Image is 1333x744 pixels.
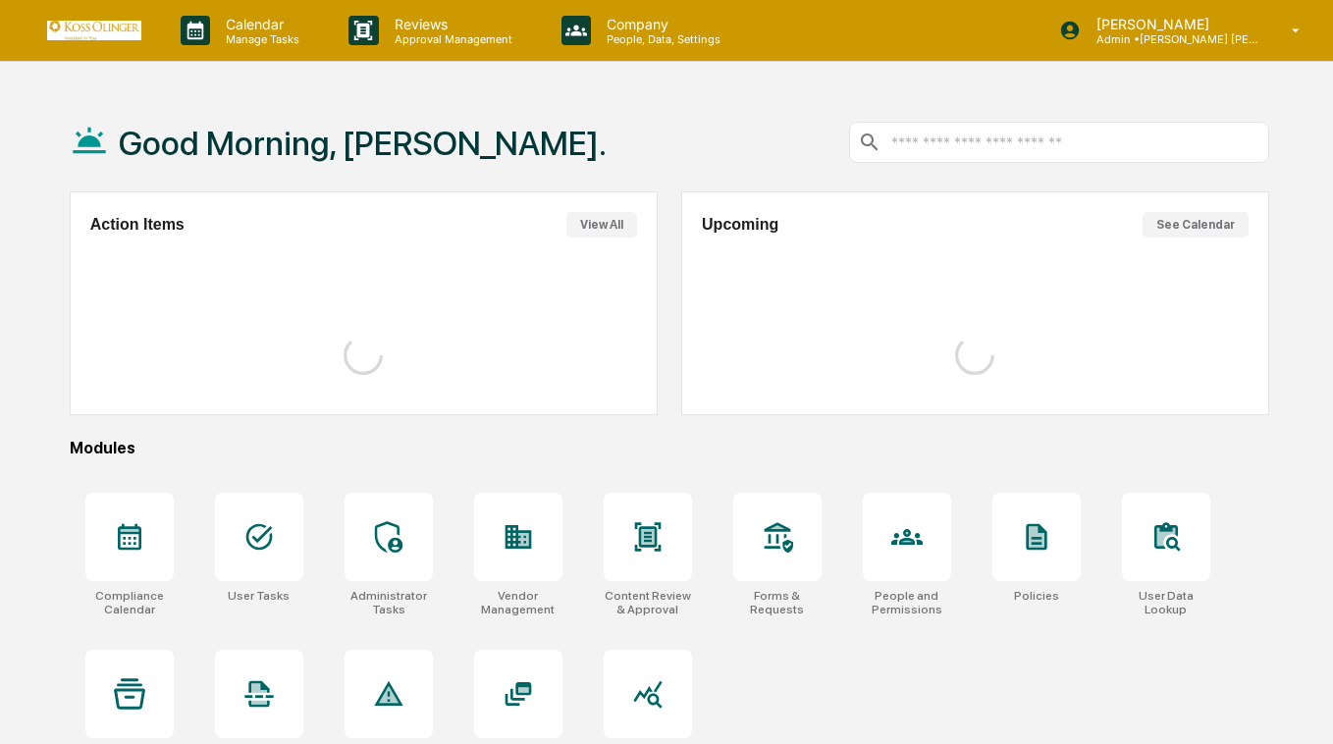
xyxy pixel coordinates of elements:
p: Manage Tasks [210,32,309,46]
p: [PERSON_NAME] [1081,16,1263,32]
h2: Upcoming [702,216,778,234]
div: Policies [1014,589,1059,603]
div: Content Review & Approval [604,589,692,616]
h1: Good Morning, [PERSON_NAME]. [119,124,607,163]
div: User Tasks [228,589,290,603]
p: People, Data, Settings [591,32,730,46]
p: Reviews [379,16,522,32]
p: Calendar [210,16,309,32]
p: Company [591,16,730,32]
div: User Data Lookup [1122,589,1210,616]
div: Forms & Requests [733,589,822,616]
img: logo [47,21,141,39]
div: Vendor Management [474,589,562,616]
div: Compliance Calendar [85,589,174,616]
div: Modules [70,439,1269,457]
div: People and Permissions [863,589,951,616]
div: Administrator Tasks [345,589,433,616]
h2: Action Items [90,216,185,234]
button: See Calendar [1143,212,1249,238]
p: Approval Management [379,32,522,46]
button: View All [566,212,637,238]
p: Admin • [PERSON_NAME] [PERSON_NAME] Consulting, LLC [1081,32,1263,46]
